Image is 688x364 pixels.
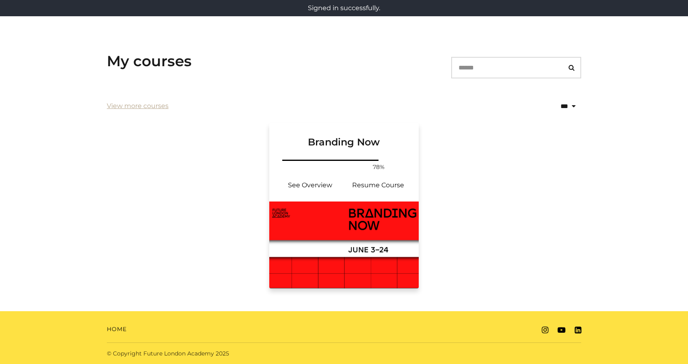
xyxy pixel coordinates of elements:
p: Signed in successfully. [3,3,685,13]
a: Home [107,325,127,334]
span: 78% [369,163,388,171]
a: Branding Now [269,123,419,158]
h3: Branding Now [279,123,409,148]
a: Branding Now: Resume Course [344,175,412,195]
a: Branding Now: See Overview [276,175,344,195]
h3: My courses [107,52,192,70]
a: View more courses [107,101,169,111]
select: status [525,96,581,117]
div: © Copyright Future London Academy 2025 [100,349,344,358]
